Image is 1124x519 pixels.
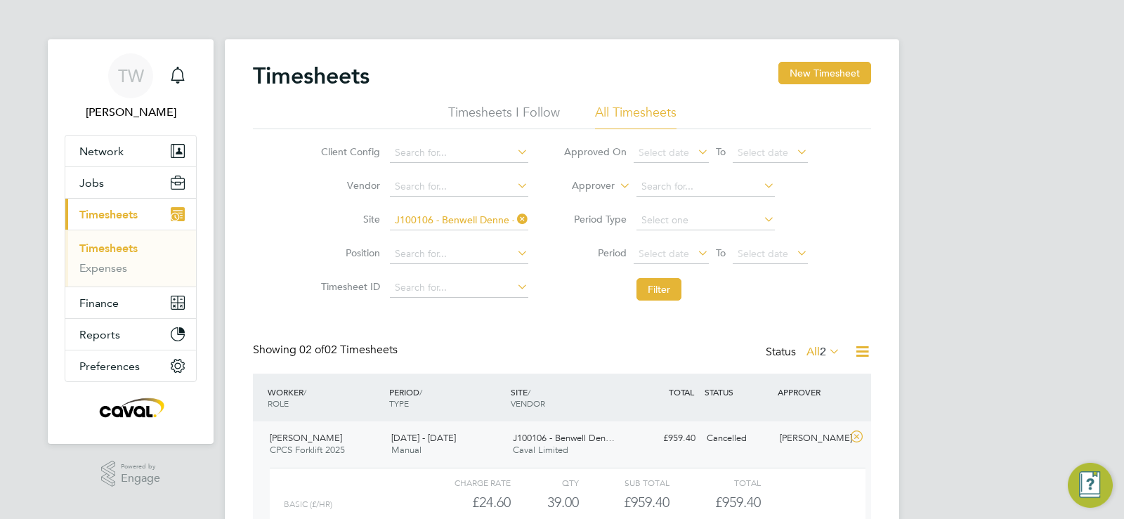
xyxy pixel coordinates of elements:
button: Filter [636,278,681,301]
span: Reports [79,328,120,341]
span: 02 Timesheets [299,343,398,357]
div: Charge rate [420,474,511,491]
div: Cancelled [701,427,774,450]
button: Timesheets [65,199,196,230]
span: Preferences [79,360,140,373]
div: [PERSON_NAME] [774,427,847,450]
div: £959.40 [628,427,701,450]
a: Go to home page [65,396,197,419]
a: Powered byEngage [101,461,161,487]
div: Total [669,474,760,491]
div: £959.40 [579,491,669,514]
label: Position [317,247,380,259]
div: APPROVER [774,379,847,405]
span: TYPE [389,398,409,409]
input: Search for... [390,244,528,264]
div: £24.60 [420,491,511,514]
span: TOTAL [669,386,694,398]
label: Approved On [563,145,627,158]
label: Vendor [317,179,380,192]
li: Timesheets I Follow [448,104,560,129]
label: Approver [551,179,615,193]
span: Select date [738,247,788,260]
span: Jobs [79,176,104,190]
div: PERIOD [386,379,507,416]
span: Basic (£/HR) [284,499,332,509]
button: Preferences [65,350,196,381]
span: Select date [639,146,689,159]
input: Search for... [390,211,528,230]
label: Site [317,213,380,225]
div: Sub Total [579,474,669,491]
label: All [806,345,840,359]
span: / [419,386,422,398]
span: Select date [639,247,689,260]
div: Showing [253,343,400,357]
span: / [528,386,530,398]
span: ROLE [268,398,289,409]
button: Reports [65,319,196,350]
div: Timesheets [65,230,196,287]
div: 39.00 [511,491,579,514]
nav: Main navigation [48,39,214,444]
input: Select one [636,211,775,230]
div: WORKER [264,379,386,416]
span: Finance [79,296,119,310]
input: Search for... [636,177,775,197]
a: TW[PERSON_NAME] [65,53,197,121]
span: VENDOR [511,398,545,409]
span: To [712,244,730,262]
div: QTY [511,474,579,491]
span: CPCS Forklift 2025 [270,444,345,456]
button: Engage Resource Center [1068,463,1113,508]
a: Timesheets [79,242,138,255]
span: / [303,386,306,398]
button: Finance [65,287,196,318]
label: Period Type [563,213,627,225]
span: 2 [820,345,826,359]
div: Status [766,343,843,362]
span: Tim Wells [65,104,197,121]
img: caval-logo-retina.png [96,396,166,419]
div: STATUS [701,379,774,405]
span: Engage [121,473,160,485]
span: [PERSON_NAME] [270,432,342,444]
span: Network [79,145,124,158]
li: All Timesheets [595,104,677,129]
label: Period [563,247,627,259]
span: £959.40 [715,494,761,511]
span: J100106 - Benwell Den… [513,432,615,444]
span: 02 of [299,343,325,357]
span: To [712,143,730,161]
span: [DATE] - [DATE] [391,432,456,444]
button: Network [65,136,196,166]
label: Client Config [317,145,380,158]
span: Caval Limited [513,444,568,456]
button: Jobs [65,167,196,198]
h2: Timesheets [253,62,370,90]
input: Search for... [390,278,528,298]
input: Search for... [390,177,528,197]
span: TW [118,67,144,85]
div: SITE [507,379,629,416]
a: Expenses [79,261,127,275]
span: Timesheets [79,208,138,221]
span: Powered by [121,461,160,473]
span: Manual [391,444,421,456]
input: Search for... [390,143,528,163]
button: New Timesheet [778,62,871,84]
span: Select date [738,146,788,159]
label: Timesheet ID [317,280,380,293]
